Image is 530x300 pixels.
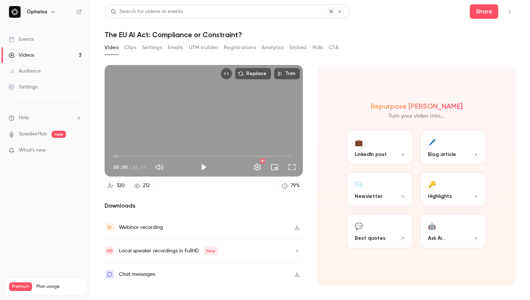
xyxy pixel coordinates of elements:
[313,42,323,53] button: Polls
[9,83,37,91] div: Settings
[19,130,47,138] a: SpeakerHub
[113,164,146,171] div: 00:00
[116,182,125,190] div: 320
[105,42,119,53] button: Video
[355,220,363,231] div: 💬
[168,42,183,53] button: Emails
[189,42,218,53] button: UTM builder
[111,8,183,16] div: Search for videos or events
[9,52,34,59] div: Videos
[152,160,167,174] button: Mute
[346,213,414,249] button: 💬Best quotes
[27,8,47,16] h6: Ophelos
[419,213,487,249] button: 🤖Ask Ai...
[250,160,265,174] button: Settings
[419,171,487,207] button: 🔑Highlights
[131,181,153,191] a: 212
[428,234,445,242] span: Ask Ai...
[124,42,136,53] button: Clips
[113,164,128,171] span: 00:00
[329,42,339,53] button: CTA
[285,160,299,174] button: Full screen
[119,223,163,232] div: Webinar recording
[142,42,162,53] button: Settings
[105,181,128,191] a: 320
[119,270,155,279] div: Chat messages
[260,159,265,163] div: HD
[428,192,452,200] span: Highlights
[52,131,66,138] span: new
[428,136,436,148] div: 🖊️
[9,36,34,43] div: Events
[290,42,307,53] button: Embed
[19,147,46,154] span: What's new
[291,182,300,190] div: 79 %
[428,220,436,231] div: 🤖
[203,247,218,255] span: New
[268,160,282,174] button: Turn on miniplayer
[419,129,487,165] button: 🖊️Blog article
[128,164,131,171] span: /
[355,192,383,200] span: Newsletter
[9,282,32,291] span: Premium
[355,151,387,158] span: LinkedIn post
[143,182,150,190] div: 212
[105,201,303,210] h2: Downloads
[346,129,414,165] button: 💼LinkedIn post
[19,114,29,122] span: Help
[355,136,363,148] div: 💼
[355,178,363,190] div: ✉️
[355,234,385,242] span: Best quotes
[235,68,271,79] button: Replace
[346,171,414,207] button: ✉️Newsletter
[388,112,445,121] p: Turn your video into...
[428,151,456,158] span: Blog article
[470,4,498,19] button: Share
[224,42,256,53] button: Registrations
[9,68,41,75] div: Audience
[279,181,303,191] a: 79%
[105,30,516,39] h1: The EU AI Act: Compliance or Constraint?
[119,247,218,255] div: Local speaker recordings in FullHD
[504,6,516,17] button: Top Bar Actions
[196,160,211,174] button: Play
[428,178,436,190] div: 🔑
[73,147,81,154] iframe: Noticeable Trigger
[36,284,81,290] span: Plan usage
[9,114,81,122] li: help-dropdown-opener
[274,68,300,79] button: Trim
[262,42,284,53] button: Analytics
[132,164,146,171] span: 45:11
[371,102,463,110] h2: Repurpose [PERSON_NAME]
[221,68,232,79] button: Embed video
[9,6,21,18] img: Ophelos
